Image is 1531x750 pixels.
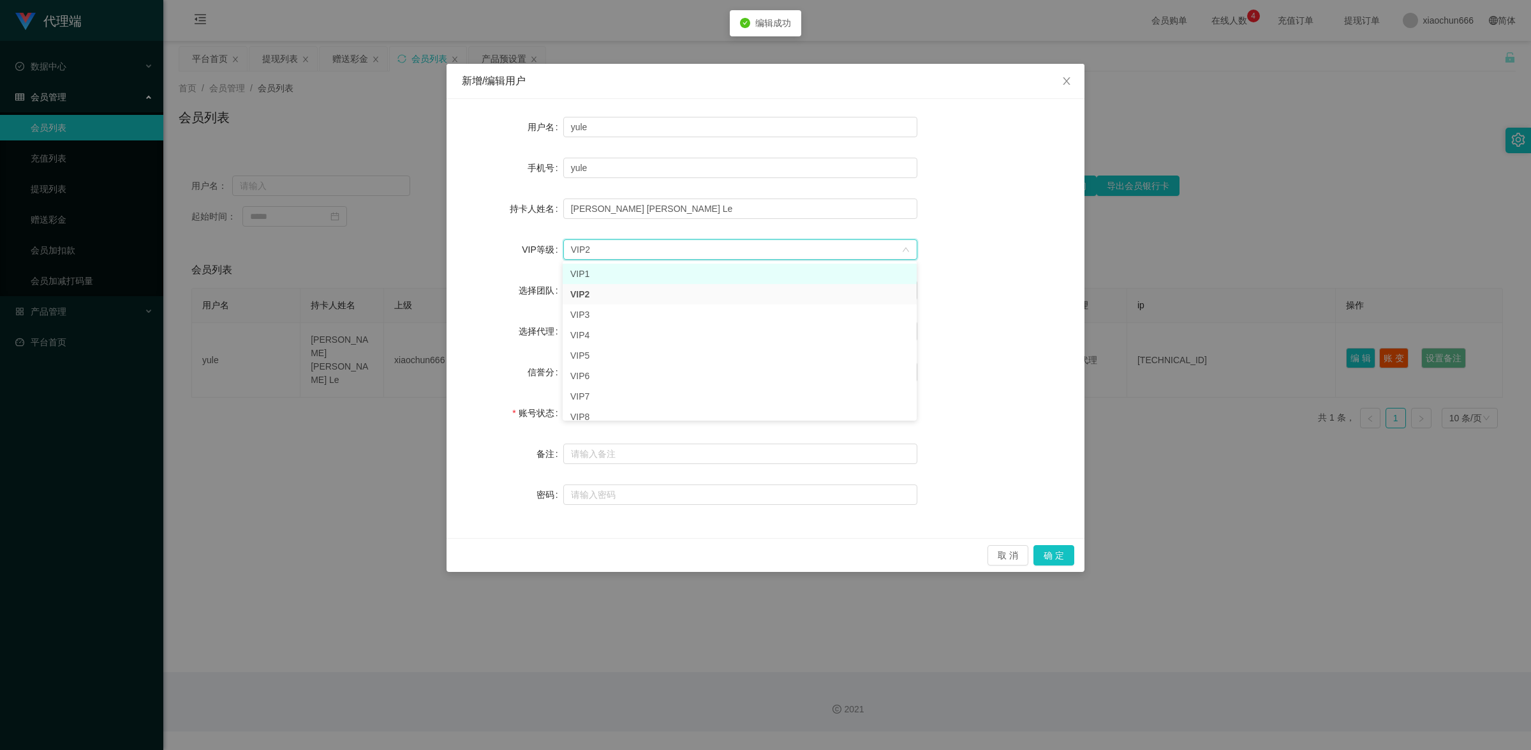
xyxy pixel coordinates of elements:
[563,199,917,219] input: 请输入持卡人姓名
[563,284,917,304] li: VIP2
[563,444,917,464] input: 请输入备注
[563,117,917,137] input: 请输入用户名
[563,386,917,407] li: VIP7
[1061,76,1072,86] i: 图标: close
[522,244,563,255] label: VIP等级：
[528,122,563,132] label: 用户名：
[528,367,563,377] label: 信誉分：
[563,407,917,427] li: VIP8
[536,449,563,459] label: 备注：
[563,158,917,178] input: 请输入手机号
[528,163,563,173] label: 手机号：
[755,18,791,28] span: 编辑成功
[563,325,917,345] li: VIP4
[1049,64,1084,100] button: Close
[536,490,563,500] label: 密码：
[563,345,917,366] li: VIP5
[571,240,590,259] div: VIP2
[512,408,563,418] label: 账号状态：
[563,264,917,284] li: VIP1
[987,545,1028,566] button: 取 消
[563,366,917,386] li: VIP6
[510,204,563,214] label: 持卡人姓名：
[740,18,750,28] i: icon: check-circle
[563,304,917,325] li: VIP3
[519,326,563,336] label: 选择代理：
[519,285,563,296] label: 选择团队：
[563,484,917,505] input: 请输入密码
[462,74,1069,88] div: 新增/编辑用户
[1033,545,1074,566] button: 确 定
[902,246,910,255] i: 图标: down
